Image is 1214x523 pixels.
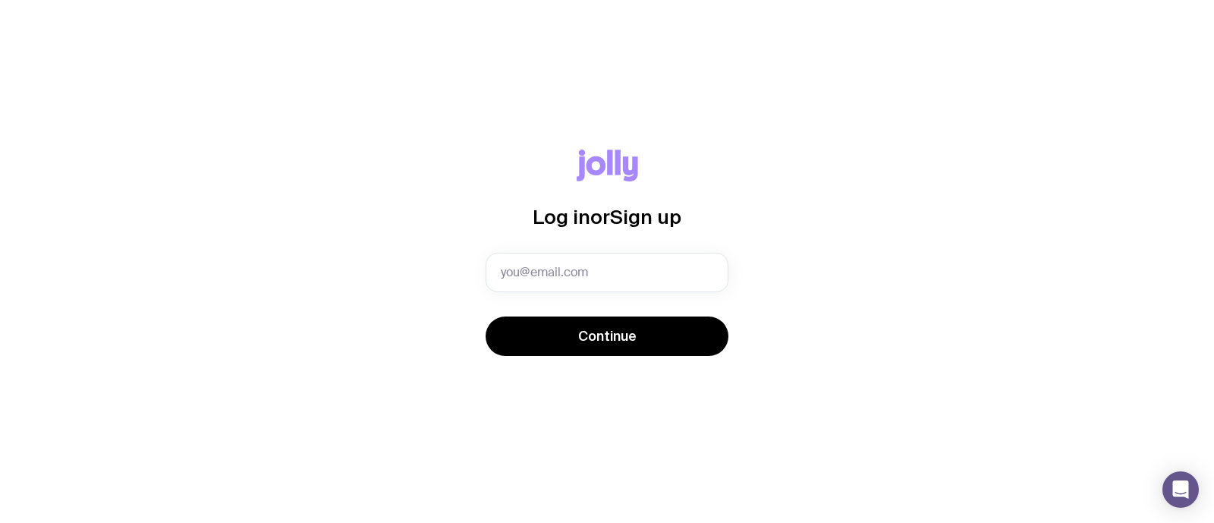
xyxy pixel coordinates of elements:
span: Log in [533,206,590,228]
keeper-lock: Open Keeper Popup [695,263,713,281]
span: Sign up [610,206,681,228]
span: or [590,206,610,228]
input: you@email.com [486,253,728,292]
div: Open Intercom Messenger [1162,471,1199,508]
button: Continue [486,317,728,356]
span: Continue [578,327,637,345]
